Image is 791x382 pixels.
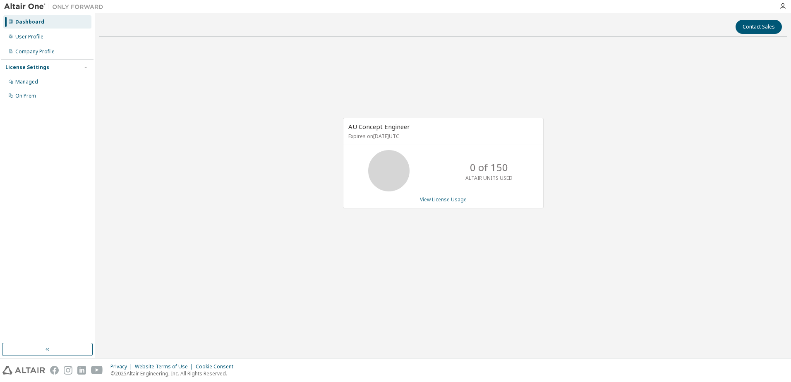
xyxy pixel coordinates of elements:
[15,93,36,99] div: On Prem
[15,79,38,85] div: Managed
[196,363,238,370] div: Cookie Consent
[15,48,55,55] div: Company Profile
[15,33,43,40] div: User Profile
[348,133,536,140] p: Expires on [DATE] UTC
[348,122,410,131] span: AU Concept Engineer
[470,160,508,174] p: 0 of 150
[135,363,196,370] div: Website Terms of Use
[64,366,72,375] img: instagram.svg
[420,196,467,203] a: View License Usage
[4,2,108,11] img: Altair One
[465,174,513,181] p: ALTAIR UNITS USED
[736,20,782,34] button: Contact Sales
[2,366,45,375] img: altair_logo.svg
[110,370,238,377] p: © 2025 Altair Engineering, Inc. All Rights Reserved.
[50,366,59,375] img: facebook.svg
[15,19,44,25] div: Dashboard
[110,363,135,370] div: Privacy
[91,366,103,375] img: youtube.svg
[5,64,49,71] div: License Settings
[77,366,86,375] img: linkedin.svg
